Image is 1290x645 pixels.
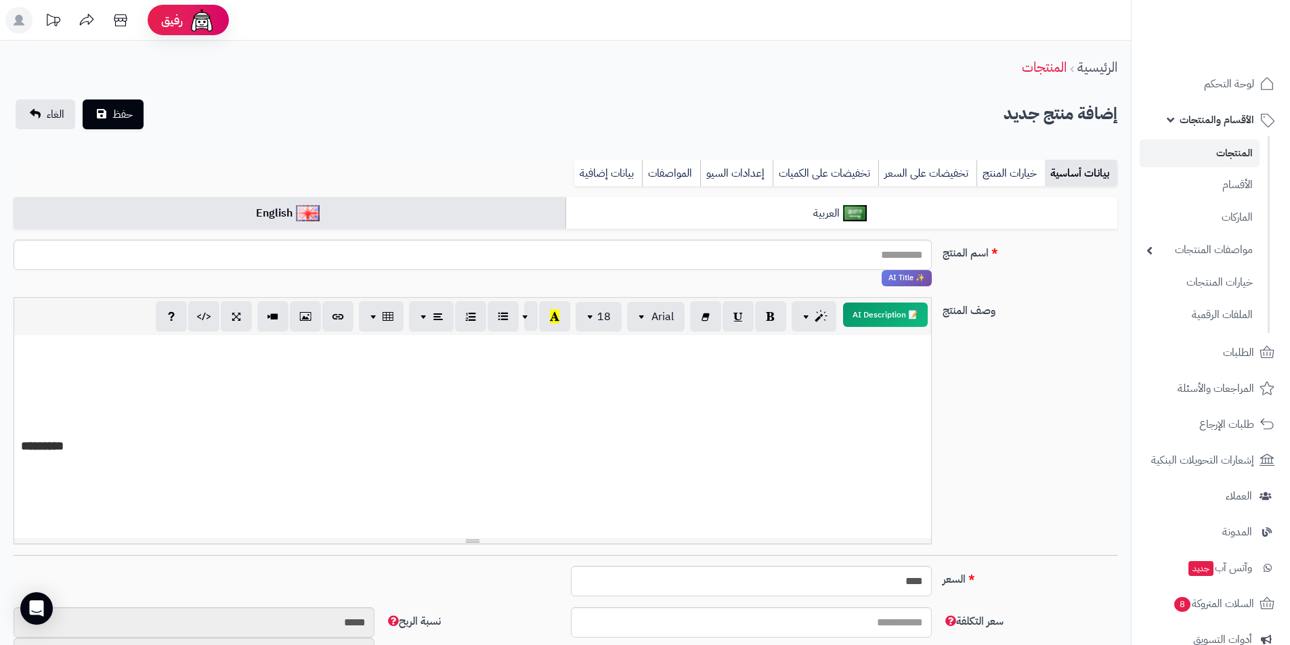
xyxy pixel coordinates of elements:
a: الطلبات [1140,336,1282,369]
span: رفيق [161,12,183,28]
a: إعدادات السيو [700,160,773,187]
a: مواصفات المنتجات [1140,236,1260,265]
h2: إضافة منتج جديد [1004,100,1117,128]
a: السلات المتروكة8 [1140,587,1282,620]
a: طلبات الإرجاع [1140,408,1282,441]
span: 8 [1174,597,1190,612]
a: الماركات [1140,203,1260,232]
a: المواصفات [642,160,700,187]
a: العملاء [1140,480,1282,512]
a: بيانات أساسية [1045,160,1117,187]
img: English [296,205,320,221]
span: المراجعات والأسئلة [1178,379,1254,398]
button: حفظ [83,99,144,129]
label: السعر [937,566,1123,587]
div: Open Intercom Messenger [20,592,53,625]
a: الرئيسية [1077,57,1117,77]
a: English [14,197,565,230]
span: 18 [597,309,611,325]
a: تخفيضات على الكميات [773,160,878,187]
a: إشعارات التحويلات البنكية [1140,444,1282,476]
a: تخفيضات على السعر [878,160,976,187]
a: الغاء [16,99,75,129]
a: المراجعات والأسئلة [1140,372,1282,405]
span: لوحة التحكم [1204,74,1254,93]
a: الأقسام [1140,171,1260,200]
span: Arial [651,309,674,325]
span: الأقسام والمنتجات [1180,110,1254,129]
a: بيانات إضافية [574,160,642,187]
a: خيارات المنتج [976,160,1045,187]
a: المدونة [1140,516,1282,548]
span: طلبات الإرجاع [1199,415,1254,434]
span: حفظ [112,106,133,123]
span: المدونة [1222,522,1252,541]
button: 18 [576,302,622,332]
a: خيارات المنتجات [1140,268,1260,297]
span: وآتس آب [1187,558,1252,577]
a: العربية [565,197,1117,230]
a: تحديثات المنصة [36,7,70,37]
span: نسبة الربح [385,613,441,629]
span: انقر لاستخدام رفيقك الذكي [882,270,932,286]
span: الطلبات [1223,343,1254,362]
span: السلات المتروكة [1173,594,1254,613]
button: 📝 AI Description [843,303,928,327]
span: إشعارات التحويلات البنكية [1151,451,1254,470]
span: سعر التكلفة [943,613,1004,629]
a: المنتجات [1022,57,1067,77]
a: لوحة التحكم [1140,68,1282,100]
img: ai-face.png [188,7,215,34]
a: الملفات الرقمية [1140,301,1260,330]
span: العملاء [1226,487,1252,506]
label: وصف المنتج [937,297,1123,319]
span: الغاء [47,106,64,123]
button: Arial [627,302,685,332]
img: العربية [843,205,867,221]
span: جديد [1188,561,1213,576]
a: المنتجات [1140,139,1260,167]
a: وآتس آبجديد [1140,552,1282,584]
label: اسم المنتج [937,240,1123,261]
